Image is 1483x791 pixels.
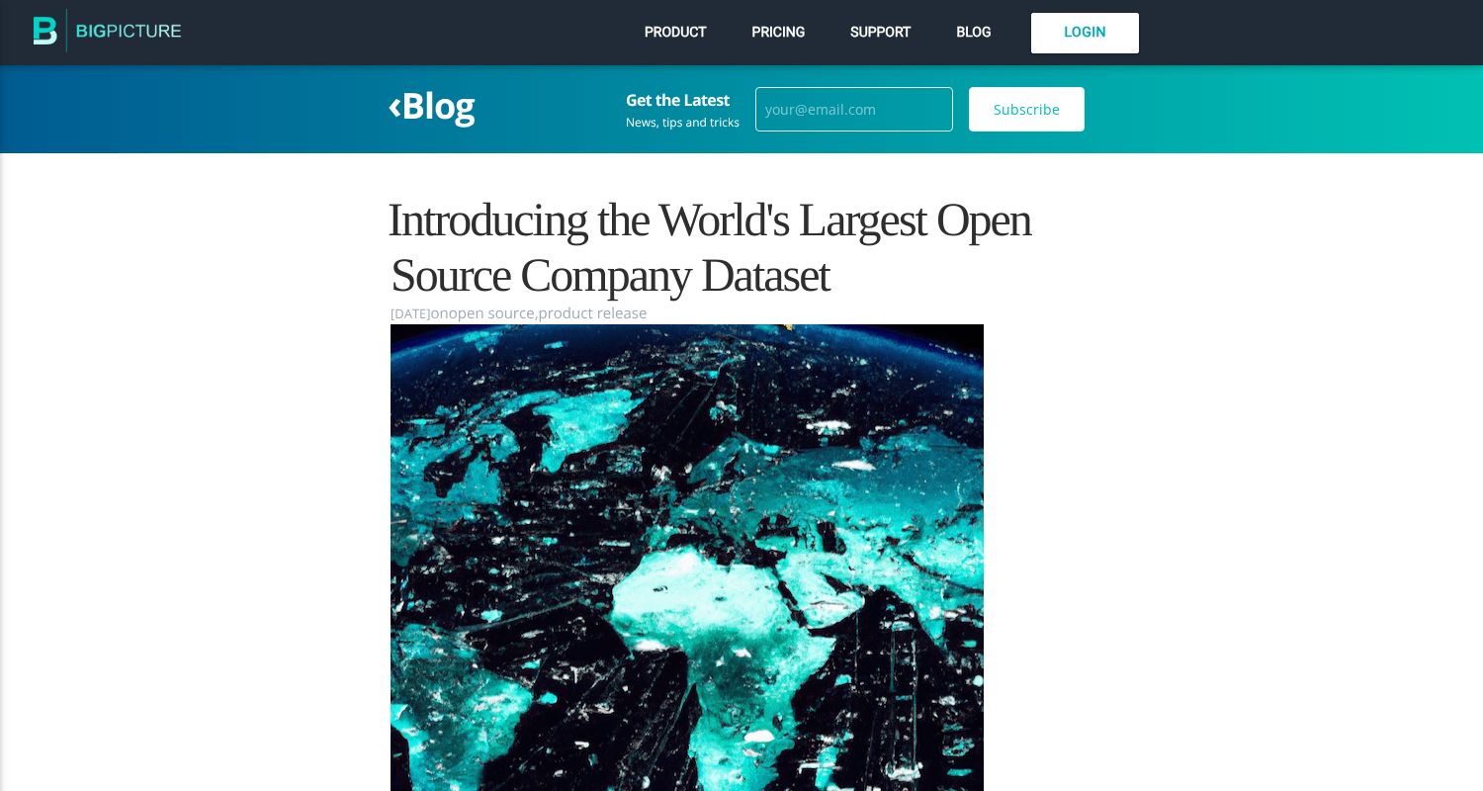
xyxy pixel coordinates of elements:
[755,87,953,132] input: your@email.com
[626,91,740,109] h3: Get the Latest
[391,303,1092,324] section: on ,
[34,8,182,58] img: The BigPicture.io Blog
[640,20,712,45] a: Product
[388,81,475,130] a: ‹Blog
[845,20,916,45] a: Support
[626,117,740,129] div: News, tips and tricks
[1031,13,1139,53] a: Login
[391,193,1092,302] h1: Introducing the World's Largest Open Source Company Dataset
[388,76,401,131] span: ‹
[391,303,431,324] time: [DATE]
[951,20,996,45] a: Blog
[752,25,806,41] span: Pricing
[969,87,1085,132] input: Subscribe
[747,20,811,45] a: Pricing
[645,25,707,41] span: Product
[449,304,535,323] a: open source
[539,304,648,323] a: product release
